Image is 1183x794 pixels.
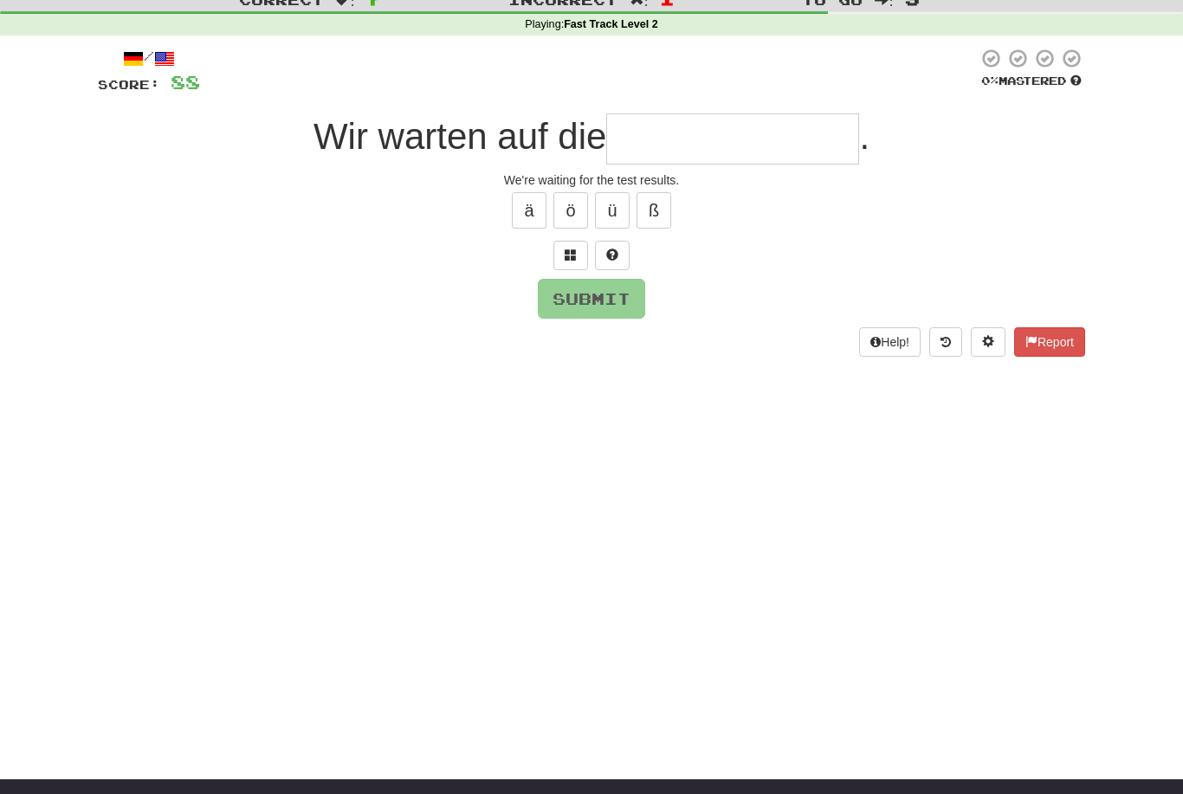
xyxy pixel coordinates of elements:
[637,192,671,229] button: ß
[1014,327,1085,357] button: Report
[98,77,160,92] span: Score:
[859,116,869,157] span: .
[512,192,546,229] button: ä
[929,327,962,357] button: Round history (alt+y)
[538,279,645,319] button: Submit
[553,192,588,229] button: ö
[98,171,1085,189] div: We're waiting for the test results.
[171,71,200,93] span: 88
[981,74,999,87] span: 0 %
[98,48,200,69] div: /
[595,241,630,270] button: Single letter hint - you only get 1 per sentence and score half the points! alt+h
[564,18,658,30] strong: Fast Track Level 2
[595,192,630,229] button: ü
[859,327,921,357] button: Help!
[314,116,606,157] span: Wir warten auf die
[978,74,1085,89] div: Mastered
[553,241,588,270] button: Switch sentence to multiple choice alt+p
